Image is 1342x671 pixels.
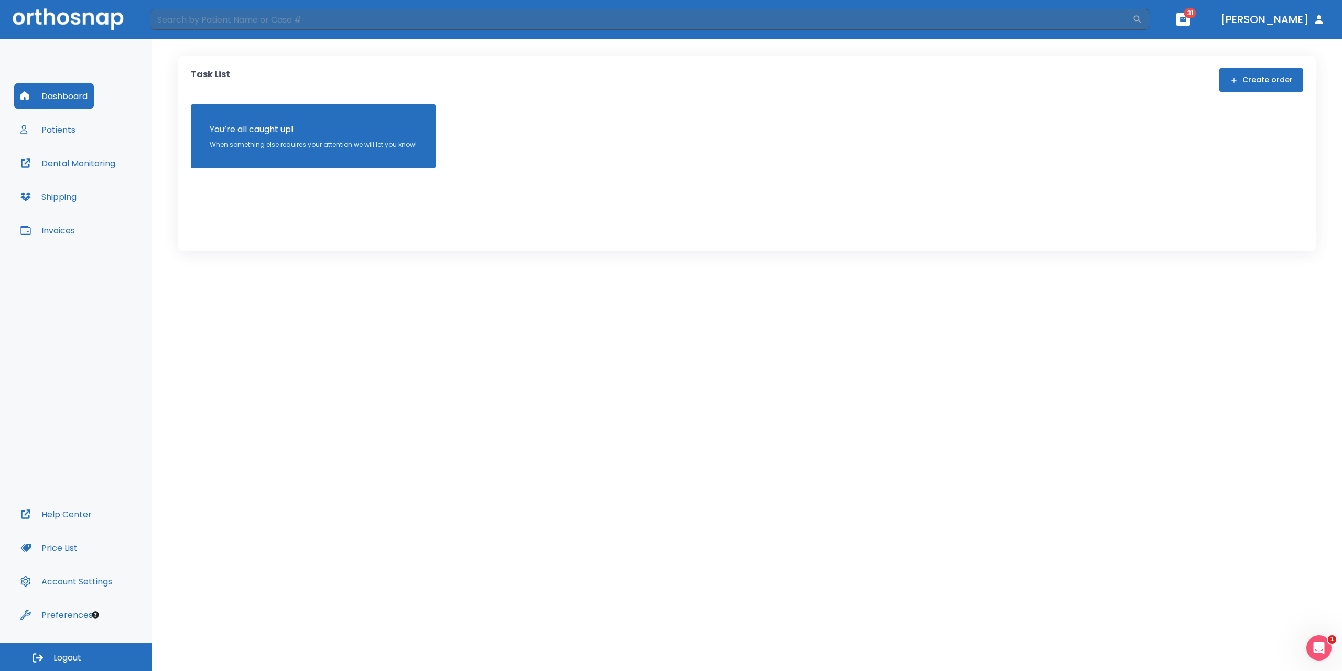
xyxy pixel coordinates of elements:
button: Create order [1219,68,1303,92]
button: Invoices [14,218,81,243]
p: When something else requires your attention we will let you know! [210,140,417,150]
span: 1 [1328,635,1336,644]
button: Patients [14,117,82,142]
button: Preferences [14,602,99,627]
button: Dental Monitoring [14,151,122,176]
button: Account Settings [14,569,118,594]
span: 31 [1184,8,1196,18]
img: Orthosnap [13,8,124,30]
p: You’re all caught up! [210,123,417,136]
button: Help Center [14,502,98,527]
input: Search by Patient Name or Case # [150,9,1132,30]
button: [PERSON_NAME] [1216,10,1329,29]
iframe: Intercom live chat [1306,635,1332,661]
div: Tooltip anchor [91,610,100,620]
span: Logout [53,652,81,664]
button: Dashboard [14,83,94,109]
p: Task List [191,68,230,92]
button: Shipping [14,184,83,209]
button: Price List [14,535,84,560]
